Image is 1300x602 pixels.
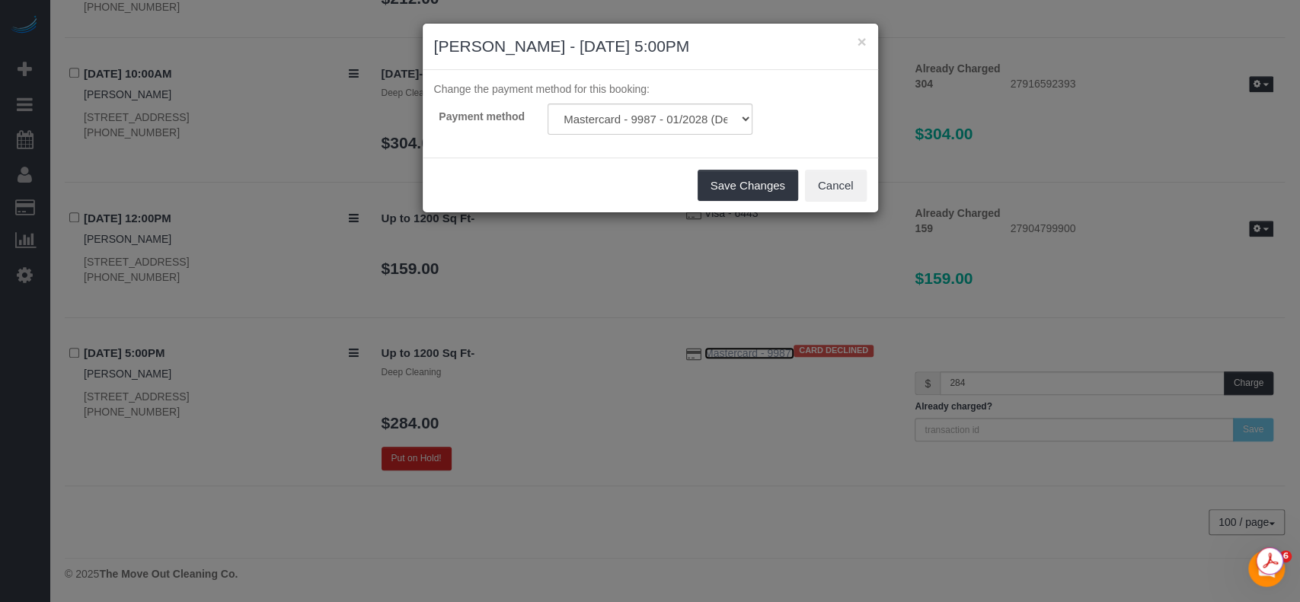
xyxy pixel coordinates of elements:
[1248,550,1285,587] iframe: Intercom live chat
[423,24,878,212] sui-modal: Dustin Kohn - 09/15/2025 5:00PM
[805,170,867,202] button: Cancel
[857,33,866,49] button: ×
[423,104,537,124] label: Payment method
[434,81,867,97] p: Change the payment method for this booking:
[434,35,867,58] h3: [PERSON_NAME] - [DATE] 5:00PM
[698,170,798,202] button: Save Changes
